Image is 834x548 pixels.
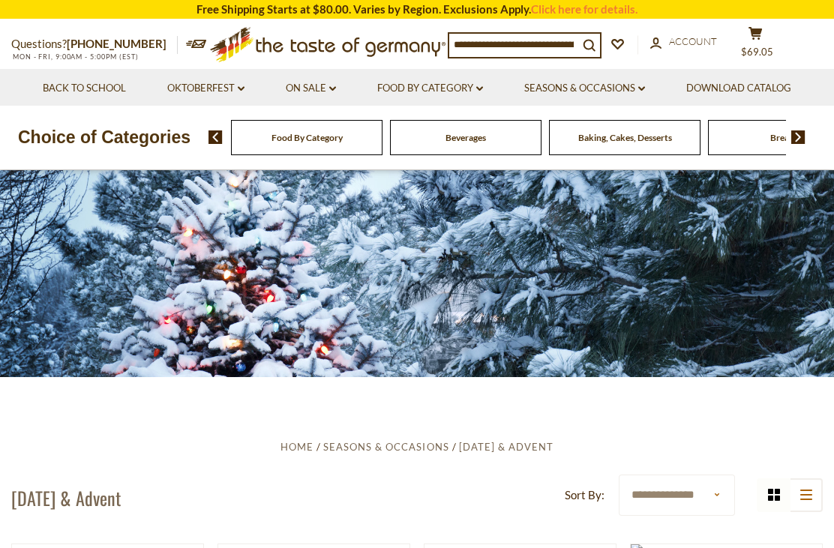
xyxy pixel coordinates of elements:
[11,487,121,509] h1: [DATE] & Advent
[323,441,448,453] a: Seasons & Occasions
[791,130,805,144] img: next arrow
[11,52,139,61] span: MON - FRI, 9:00AM - 5:00PM (EST)
[43,80,126,97] a: Back to School
[280,441,313,453] a: Home
[531,2,637,16] a: Click here for details.
[741,46,773,58] span: $69.05
[11,34,178,54] p: Questions?
[271,132,343,143] a: Food By Category
[445,132,486,143] a: Beverages
[67,37,166,50] a: [PHONE_NUMBER]
[669,35,717,47] span: Account
[565,486,604,505] label: Sort By:
[208,130,223,144] img: previous arrow
[377,80,483,97] a: Food By Category
[167,80,244,97] a: Oktoberfest
[578,132,672,143] a: Baking, Cakes, Desserts
[650,34,717,50] a: Account
[524,80,645,97] a: Seasons & Occasions
[686,80,791,97] a: Download Catalog
[733,26,778,64] button: $69.05
[770,132,798,143] a: Breads
[459,441,553,453] a: [DATE] & Advent
[286,80,336,97] a: On Sale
